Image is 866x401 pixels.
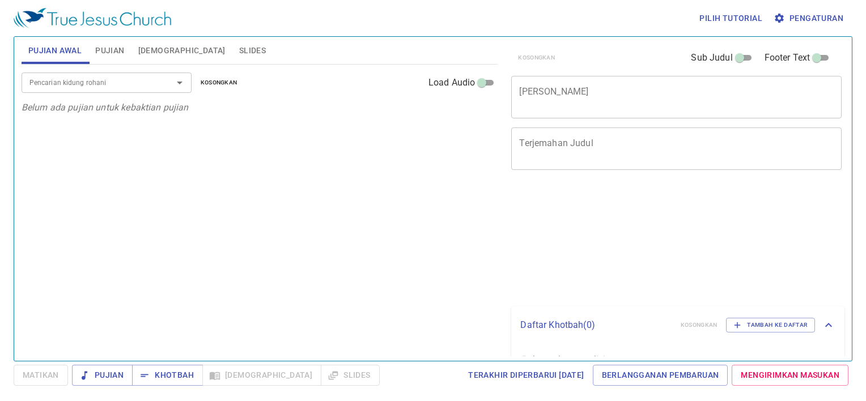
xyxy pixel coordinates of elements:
div: Daftar Khotbah(0)KosongkanTambah ke Daftar [511,306,844,344]
p: Daftar Khotbah ( 0 ) [520,318,671,332]
button: Kosongkan [194,76,244,89]
i: Belum ada pujian untuk kebaktian pujian [22,102,189,113]
button: Pilih tutorial [695,8,767,29]
span: Pengaturan [776,11,843,25]
span: Pujian [95,44,124,58]
button: Khotbah [132,365,203,386]
span: Tambah ke Daftar [733,320,808,330]
span: Load Audio [428,76,476,89]
span: Pilih tutorial [699,11,762,25]
span: Berlangganan Pembaruan [602,368,719,382]
button: Pengaturan [771,8,848,29]
span: Footer Text [765,51,810,65]
a: Mengirimkan Masukan [732,365,848,386]
span: Khotbah [141,368,194,382]
span: Kosongkan [201,78,237,88]
a: Terakhir Diperbarui [DATE] [464,365,588,386]
button: Pujian [72,365,133,386]
span: Pujian Awal [28,44,82,58]
span: Pujian [81,368,124,382]
span: Slides [239,44,266,58]
span: Mengirimkan Masukan [741,368,839,382]
button: Open [172,75,188,91]
a: Berlangganan Pembaruan [593,365,728,386]
span: Terakhir Diperbarui [DATE] [468,368,584,382]
span: [DEMOGRAPHIC_DATA] [138,44,226,58]
img: True Jesus Church [14,8,171,28]
span: Sub Judul [691,51,732,65]
i: Belum ada yang disimpan [520,354,627,365]
iframe: from-child [507,182,777,302]
button: Tambah ke Daftar [726,318,815,332]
